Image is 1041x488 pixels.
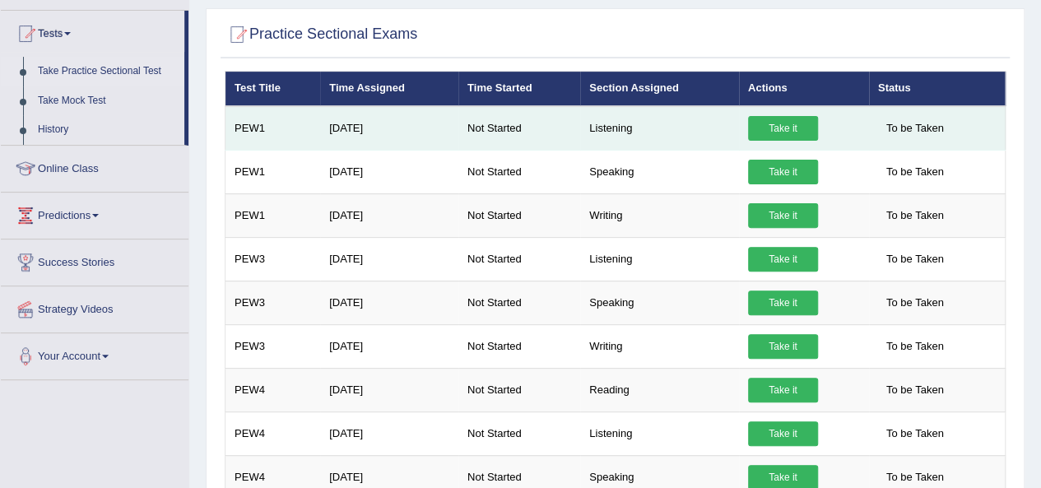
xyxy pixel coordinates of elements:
[30,57,184,86] a: Take Practice Sectional Test
[458,324,580,368] td: Not Started
[458,72,580,106] th: Time Started
[225,324,321,368] td: PEW3
[580,72,739,106] th: Section Assigned
[869,72,1006,106] th: Status
[458,368,580,411] td: Not Started
[748,160,818,184] a: Take it
[748,378,818,402] a: Take it
[580,193,739,237] td: Writing
[225,411,321,455] td: PEW4
[580,237,739,281] td: Listening
[748,421,818,446] a: Take it
[878,421,952,446] span: To be Taken
[225,193,321,237] td: PEW1
[748,334,818,359] a: Take it
[1,146,188,187] a: Online Class
[1,286,188,328] a: Strategy Videos
[878,160,952,184] span: To be Taken
[320,193,458,237] td: [DATE]
[225,72,321,106] th: Test Title
[225,368,321,411] td: PEW4
[320,150,458,193] td: [DATE]
[458,281,580,324] td: Not Started
[225,237,321,281] td: PEW3
[878,203,952,228] span: To be Taken
[748,290,818,315] a: Take it
[320,368,458,411] td: [DATE]
[748,116,818,141] a: Take it
[1,11,184,52] a: Tests
[30,115,184,145] a: History
[580,150,739,193] td: Speaking
[30,86,184,116] a: Take Mock Test
[580,324,739,368] td: Writing
[320,72,458,106] th: Time Assigned
[320,281,458,324] td: [DATE]
[878,378,952,402] span: To be Taken
[458,150,580,193] td: Not Started
[458,237,580,281] td: Not Started
[1,239,188,281] a: Success Stories
[878,116,952,141] span: To be Taken
[320,106,458,151] td: [DATE]
[878,290,952,315] span: To be Taken
[580,106,739,151] td: Listening
[739,72,869,106] th: Actions
[878,334,952,359] span: To be Taken
[1,333,188,374] a: Your Account
[320,237,458,281] td: [DATE]
[580,411,739,455] td: Listening
[225,106,321,151] td: PEW1
[458,193,580,237] td: Not Started
[748,203,818,228] a: Take it
[225,22,417,47] h2: Practice Sectional Exams
[225,281,321,324] td: PEW3
[1,193,188,234] a: Predictions
[748,247,818,272] a: Take it
[878,247,952,272] span: To be Taken
[458,106,580,151] td: Not Started
[320,411,458,455] td: [DATE]
[458,411,580,455] td: Not Started
[580,281,739,324] td: Speaking
[225,150,321,193] td: PEW1
[580,368,739,411] td: Reading
[320,324,458,368] td: [DATE]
